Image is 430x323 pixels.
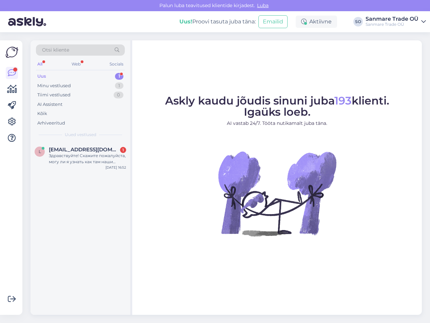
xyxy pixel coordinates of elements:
[105,165,126,170] div: [DATE] 16:52
[165,120,389,127] p: AI vastab 24/7. Tööta nutikamalt juba täna.
[366,16,418,22] div: Sanmare Trade OÜ
[37,82,71,89] div: Minu vestlused
[255,2,271,8] span: Luba
[65,132,96,138] span: Uued vestlused
[353,17,363,26] div: SO
[258,15,288,28] button: Emailid
[216,132,338,254] img: No Chat active
[366,22,418,27] div: Sanmare Trade OÜ
[70,60,82,69] div: Web
[296,16,337,28] div: Aktiivne
[366,16,426,27] a: Sanmare Trade OÜSanmare Trade OÜ
[334,94,352,107] span: 193
[37,110,47,117] div: Kõik
[36,60,44,69] div: All
[37,73,46,80] div: Uus
[39,149,41,154] span: l
[120,147,126,153] div: 1
[49,147,119,153] span: lenchikshvudka@gmail.com
[37,101,62,108] div: AI Assistent
[37,120,65,127] div: Arhiveeritud
[108,60,125,69] div: Socials
[179,18,256,26] div: Proovi tasuta juba täna:
[115,82,123,89] div: 1
[114,92,123,98] div: 0
[179,18,192,25] b: Uus!
[5,46,18,59] img: Askly Logo
[115,73,123,80] div: 1
[37,92,71,98] div: Tiimi vestlused
[42,46,69,54] span: Otsi kliente
[49,153,126,165] div: Здравствуйте! Скажите пожалуйста, могу ли я узнать как там наши недостающие детали? Готовы ли они...
[165,94,389,118] span: Askly kaudu jõudis sinuni juba klienti. Igaüks loeb.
